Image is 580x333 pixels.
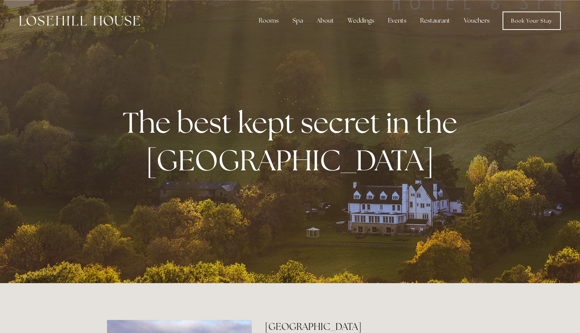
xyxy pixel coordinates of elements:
div: Spa [286,13,309,28]
div: About [311,13,340,28]
img: Losehill House [19,16,140,26]
div: Rooms [253,13,285,28]
a: Book Your Stay [503,12,561,30]
div: Events [382,13,412,28]
strong: The best kept secret in the [GEOGRAPHIC_DATA] [123,104,463,179]
div: Weddings [342,13,380,28]
div: Restaurant [414,13,456,28]
a: Vouchers [458,13,496,28]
